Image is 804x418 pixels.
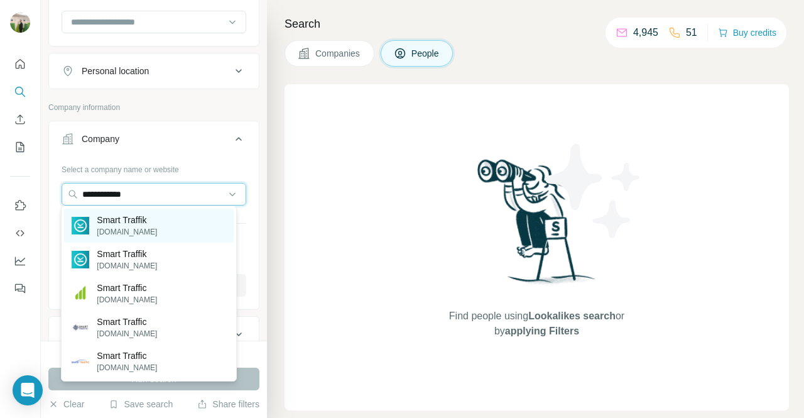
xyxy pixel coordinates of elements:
img: Smart Traffik [72,251,89,268]
img: Avatar [10,13,30,33]
button: My lists [10,136,30,158]
p: [DOMAIN_NAME] [97,260,157,272]
span: Find people using or by [436,309,637,339]
button: Clear [48,398,84,410]
h4: Search [285,15,789,33]
p: Smart Traffic [97,316,157,328]
span: Lookalikes search [528,311,616,321]
button: Enrich CSV [10,108,30,131]
img: Surfe Illustration - Woman searching with binoculars [472,156,602,296]
p: Smart Traffik [97,248,157,260]
img: Surfe Illustration - Stars [537,135,650,248]
p: Company information [48,102,259,113]
p: 51 [686,25,697,40]
span: People [411,47,440,60]
button: Search [10,80,30,103]
p: [DOMAIN_NAME] [97,328,157,339]
div: Open Intercom Messenger [13,375,43,405]
button: Use Surfe API [10,222,30,245]
p: Smart Traffic [97,349,157,362]
button: Personal location [49,56,259,86]
button: Industry [49,319,259,349]
p: [DOMAIN_NAME] [97,294,157,305]
span: Companies [315,47,361,60]
button: Feedback [10,277,30,300]
img: Smart Traffik [72,217,89,234]
p: [DOMAIN_NAME] [97,362,157,373]
button: Company [49,124,259,159]
p: Smart Traffic [97,282,157,294]
button: Dashboard [10,250,30,272]
button: Quick start [10,53,30,75]
button: Save search [109,398,173,410]
button: Use Surfe on LinkedIn [10,194,30,217]
div: Personal location [82,65,149,77]
span: applying Filters [505,326,579,336]
button: Buy credits [718,24,776,41]
img: Smart Traffic [72,285,89,302]
div: Select a company name or website [62,159,246,175]
p: 4,945 [633,25,658,40]
button: Share filters [197,398,259,410]
img: Smart Traffic [72,319,89,336]
p: [DOMAIN_NAME] [97,226,157,238]
img: Smart Traffic [72,353,89,370]
p: Smart Traffik [97,214,157,226]
div: Company [82,133,119,145]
